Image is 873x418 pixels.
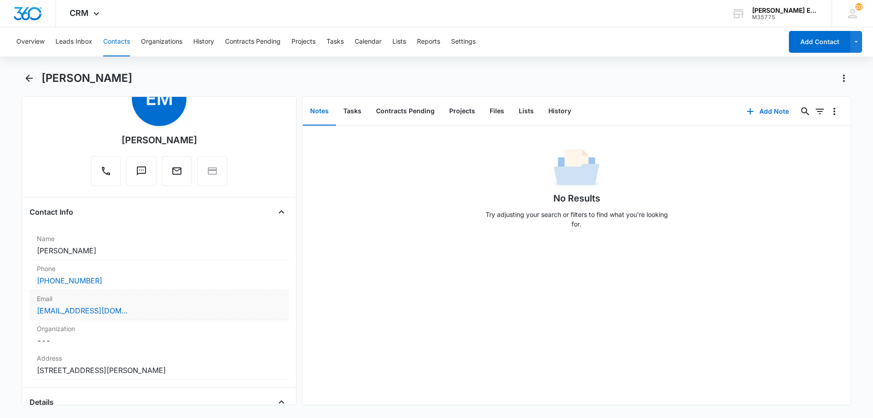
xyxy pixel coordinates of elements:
[225,27,281,56] button: Contracts Pending
[37,275,102,286] a: [PHONE_NUMBER]
[126,170,156,178] a: Text
[355,27,381,56] button: Calendar
[162,170,192,178] a: Email
[837,71,851,86] button: Actions
[451,27,476,56] button: Settings
[37,234,281,243] label: Name
[789,31,850,53] button: Add Contact
[132,71,186,126] span: EM
[752,14,818,20] div: account id
[855,3,863,10] div: notifications count
[369,97,442,126] button: Contracts Pending
[37,294,281,303] label: Email
[336,97,369,126] button: Tasks
[274,395,289,409] button: Close
[541,97,578,126] button: History
[37,365,281,376] dd: [STREET_ADDRESS][PERSON_NAME]
[481,210,672,229] p: Try adjusting your search or filters to find what you’re looking for.
[70,8,89,18] span: CRM
[30,230,289,260] div: Name[PERSON_NAME]
[442,97,482,126] button: Projects
[37,245,281,256] dd: [PERSON_NAME]
[91,170,121,178] a: Call
[141,27,182,56] button: Organizations
[291,27,316,56] button: Projects
[482,97,512,126] button: Files
[37,264,281,273] label: Phone
[16,27,45,56] button: Overview
[30,206,73,217] h4: Contact Info
[326,27,344,56] button: Tasks
[30,320,289,350] div: Organization---
[512,97,541,126] button: Lists
[392,27,406,56] button: Lists
[126,156,156,186] button: Text
[193,27,214,56] button: History
[30,290,289,320] div: Email[EMAIL_ADDRESS][DOMAIN_NAME]
[121,133,197,147] div: [PERSON_NAME]
[752,7,818,14] div: account name
[30,350,289,380] div: Address[STREET_ADDRESS][PERSON_NAME]
[41,71,132,85] h1: [PERSON_NAME]
[798,104,813,119] button: Search...
[303,97,336,126] button: Notes
[553,191,600,205] h1: No Results
[37,353,281,363] label: Address
[274,205,289,219] button: Close
[417,27,440,56] button: Reports
[30,260,289,290] div: Phone[PHONE_NUMBER]
[37,305,128,316] a: [EMAIL_ADDRESS][DOMAIN_NAME]
[827,104,842,119] button: Overflow Menu
[554,146,599,191] img: No Data
[30,397,54,408] h4: Details
[55,27,92,56] button: Leads Inbox
[103,27,130,56] button: Contacts
[162,156,192,186] button: Email
[855,3,863,10] span: 20
[37,335,281,346] dd: ---
[37,324,281,333] label: Organization
[813,104,827,119] button: Filters
[738,101,798,122] button: Add Note
[91,156,121,186] button: Call
[22,71,36,86] button: Back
